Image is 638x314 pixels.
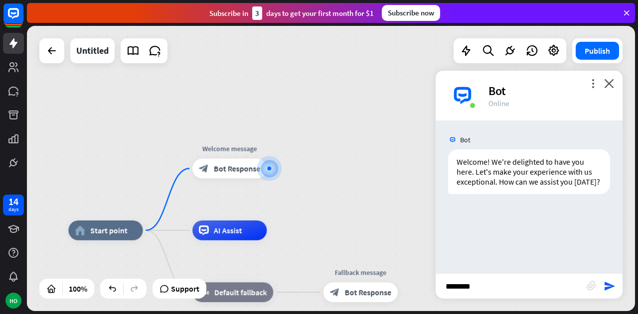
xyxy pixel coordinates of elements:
div: Subscribe in days to get your first month for $1 [209,6,374,20]
a: 14 days [3,195,24,215]
div: Untitled [76,38,109,63]
i: block_bot_response [330,287,340,297]
span: Support [171,281,199,297]
span: AI Assist [214,225,242,235]
div: days [8,206,18,213]
i: home_2 [75,225,85,235]
div: Welcome! We're delighted to have you here. Let's make your experience with us exceptional. How ca... [448,149,610,194]
div: 14 [8,197,18,206]
i: block_attachment [587,281,597,291]
button: Open LiveChat chat widget [8,4,38,34]
div: Online [488,99,611,108]
span: Start point [90,225,128,235]
i: block_fallback [199,287,209,297]
span: Bot Response [214,164,261,174]
div: Bot [488,83,611,99]
div: HO [5,293,21,309]
i: block_bot_response [199,164,209,174]
span: Default fallback [214,287,267,297]
i: close [604,79,614,88]
i: send [604,280,616,292]
span: Bot Response [345,287,392,297]
button: Publish [576,42,619,60]
div: 3 [252,6,262,20]
div: Welcome message [185,144,274,154]
span: Bot [460,135,471,144]
div: Fallback message [316,268,405,278]
div: Subscribe now [382,5,440,21]
div: 100% [66,281,90,297]
i: more_vert [588,79,598,88]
